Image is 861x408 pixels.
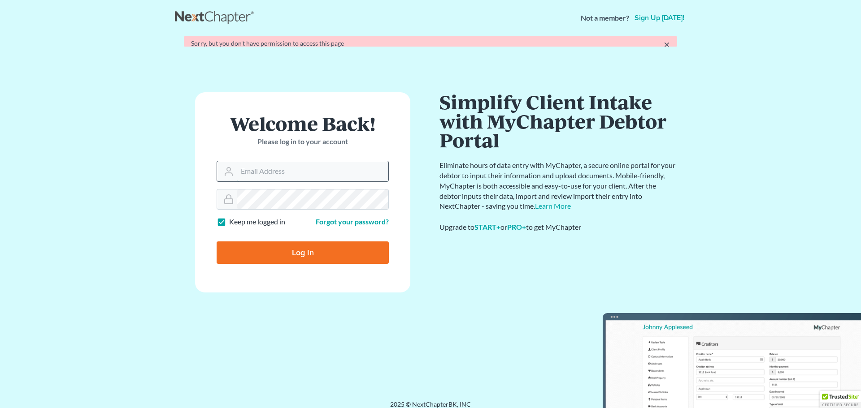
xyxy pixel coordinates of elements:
[507,223,526,231] a: PRO+
[439,160,677,211] p: Eliminate hours of data entry with MyChapter, a secure online portal for your debtor to input the...
[316,217,389,226] a: Forgot your password?
[820,391,861,408] div: TrustedSite Certified
[217,241,389,264] input: Log In
[237,161,388,181] input: Email Address
[664,39,670,50] a: ×
[229,217,285,227] label: Keep me logged in
[474,223,500,231] a: START+
[633,14,686,21] a: Sign up [DATE]!
[581,13,629,23] strong: Not a member?
[217,114,389,133] h1: Welcome Back!
[191,39,670,48] div: Sorry, but you don't have permission to access this page
[439,92,677,150] h1: Simplify Client Intake with MyChapter Debtor Portal
[535,202,571,210] a: Learn More
[439,222,677,232] div: Upgrade to or to get MyChapter
[217,137,389,147] p: Please log in to your account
